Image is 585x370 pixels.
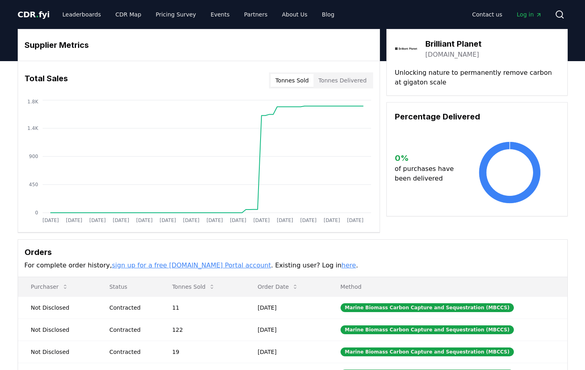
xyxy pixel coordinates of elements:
[18,9,50,20] a: CDR.fyi
[341,303,514,312] div: Marine Biomass Carbon Capture and Sequestration (MBCCS)
[35,210,38,216] tspan: 0
[253,218,270,223] tspan: [DATE]
[89,218,106,223] tspan: [DATE]
[316,7,341,22] a: Blog
[517,10,542,18] span: Log in
[18,341,96,363] td: Not Disclosed
[25,246,561,258] h3: Orders
[300,218,316,223] tspan: [DATE]
[395,37,417,60] img: Brilliant Planet-logo
[271,74,314,87] button: Tonnes Sold
[245,319,328,341] td: [DATE]
[136,218,152,223] tspan: [DATE]
[29,182,38,187] tspan: 450
[18,319,96,341] td: Not Disclosed
[204,7,236,22] a: Events
[56,7,341,22] nav: Main
[395,111,559,123] h3: Percentage Delivered
[341,347,514,356] div: Marine Biomass Carbon Capture and Sequestration (MBCCS)
[230,218,246,223] tspan: [DATE]
[113,218,129,223] tspan: [DATE]
[18,10,50,19] span: CDR fyi
[159,296,245,319] td: 11
[466,7,548,22] nav: Main
[25,39,373,51] h3: Supplier Metrics
[206,218,223,223] tspan: [DATE]
[425,50,479,60] a: [DOMAIN_NAME]
[334,283,561,291] p: Method
[25,279,75,295] button: Purchaser
[18,296,96,319] td: Not Disclosed
[425,38,482,50] h3: Brilliant Planet
[109,304,153,312] div: Contracted
[324,218,340,223] tspan: [DATE]
[395,152,460,164] h3: 0 %
[466,7,509,22] a: Contact us
[66,218,82,223] tspan: [DATE]
[25,261,561,270] p: For complete order history, . Existing user? Log in .
[103,283,153,291] p: Status
[314,74,372,87] button: Tonnes Delivered
[347,218,363,223] tspan: [DATE]
[29,154,38,159] tspan: 900
[341,261,356,269] a: here
[159,319,245,341] td: 122
[27,99,39,105] tspan: 1.8K
[510,7,548,22] a: Log in
[109,7,148,22] a: CDR Map
[25,72,68,88] h3: Total Sales
[36,10,39,19] span: .
[238,7,274,22] a: Partners
[183,218,199,223] tspan: [DATE]
[27,125,39,131] tspan: 1.4K
[341,325,514,334] div: Marine Biomass Carbon Capture and Sequestration (MBCCS)
[149,7,202,22] a: Pricing Survey
[112,261,271,269] a: sign up for a free [DOMAIN_NAME] Portal account
[166,279,222,295] button: Tonnes Sold
[109,326,153,334] div: Contracted
[245,341,328,363] td: [DATE]
[160,218,176,223] tspan: [DATE]
[109,348,153,356] div: Contracted
[56,7,107,22] a: Leaderboards
[395,68,559,87] p: Unlocking nature to permanently remove carbon at gigaton scale
[251,279,305,295] button: Order Date
[277,218,293,223] tspan: [DATE]
[245,296,328,319] td: [DATE]
[42,218,59,223] tspan: [DATE]
[275,7,314,22] a: About Us
[395,164,460,183] p: of purchases have been delivered
[159,341,245,363] td: 19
